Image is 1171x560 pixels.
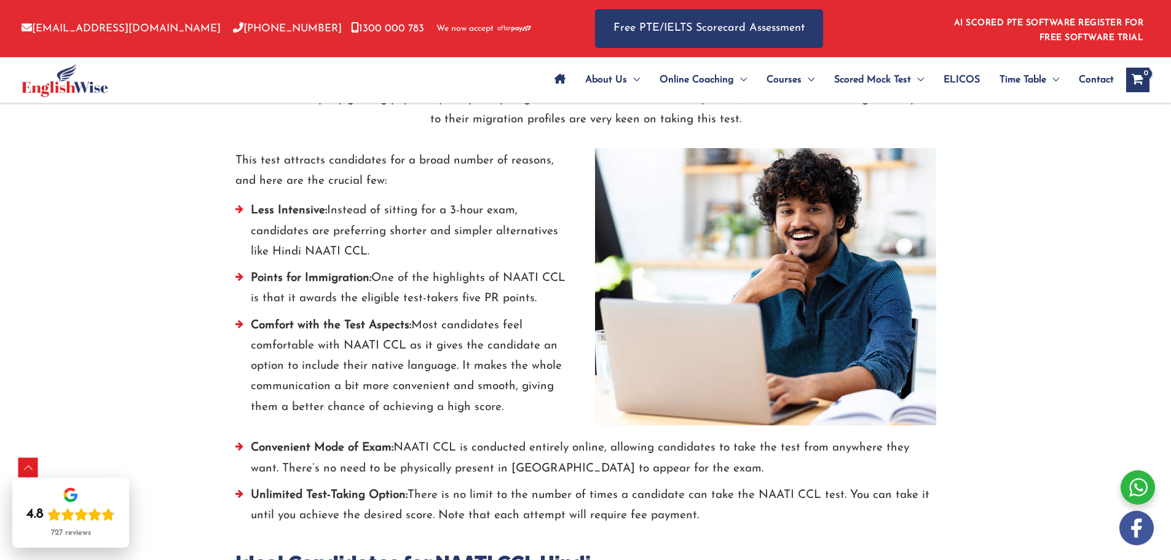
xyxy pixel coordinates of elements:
[734,58,747,101] span: Menu Toggle
[51,528,91,538] div: 727 reviews
[575,58,650,101] a: About UsMenu Toggle
[595,148,936,425] img: test-img
[251,205,327,216] strong: Less Intensive:
[497,25,531,32] img: Afterpay-Logo
[351,23,424,34] a: 1300 000 783
[251,320,411,331] strong: Comfort with the Test Aspects:
[251,442,393,454] strong: Convenient Mode of Exam:
[595,9,823,48] a: Free PTE/IELTS Scorecard Assessment
[235,151,577,192] p: This test attracts candidates for a broad number of reasons, and here are the crucial few:
[251,272,371,284] strong: Points for Immigration:
[934,58,990,101] a: ELICOS
[660,58,734,101] span: Online Coaching
[911,58,924,101] span: Menu Toggle
[954,18,1144,42] a: AI SCORED PTE SOFTWARE REGISTER FOR FREE SOFTWARE TRIAL
[990,58,1069,101] a: Time TableMenu Toggle
[251,489,408,501] strong: Unlimited Test-Taking Option:
[757,58,824,101] a: CoursesMenu Toggle
[26,506,44,523] div: 4.8
[944,58,980,101] span: ELICOS
[436,23,494,35] span: We now accept
[235,485,936,532] li: There is no limit to the number of times a candidate can take the NAATI CCL test. You can take it...
[22,23,221,34] a: [EMAIL_ADDRESS][DOMAIN_NAME]
[1079,58,1114,101] span: Contact
[824,58,934,101] a: Scored Mock TestMenu Toggle
[802,58,814,101] span: Menu Toggle
[767,58,802,101] span: Courses
[235,200,577,268] li: Instead of sitting for a 3-hour exam, candidates are preferring shorter and simpler alternatives ...
[627,58,640,101] span: Menu Toggle
[650,58,757,101] a: Online CoachingMenu Toggle
[834,58,911,101] span: Scored Mock Test
[1126,68,1149,92] a: View Shopping Cart, empty
[26,506,115,523] div: Rating: 4.8 out of 5
[235,315,577,424] li: Most candidates feel comfortable with NAATI CCL as it gives the candidate an option to include th...
[235,268,577,315] li: One of the highlights of NAATI CCL is that it awards the eligible test-takers five PR points.
[585,58,627,101] span: About Us
[545,58,1114,101] nav: Site Navigation: Main Menu
[947,9,1149,49] aside: Header Widget 1
[235,438,936,485] li: NAATI CCL is conducted entirely online, allowing candidates to take the test from anywhere they w...
[22,63,108,97] img: cropped-ew-logo
[999,58,1046,101] span: Time Table
[1046,58,1059,101] span: Menu Toggle
[1069,58,1114,101] a: Contact
[226,89,945,130] p: NAATI CCL is rapidly gaining popularity. People aspiring to become translators and interpreters, ...
[1119,511,1154,545] img: white-facebook.png
[233,23,342,34] a: [PHONE_NUMBER]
